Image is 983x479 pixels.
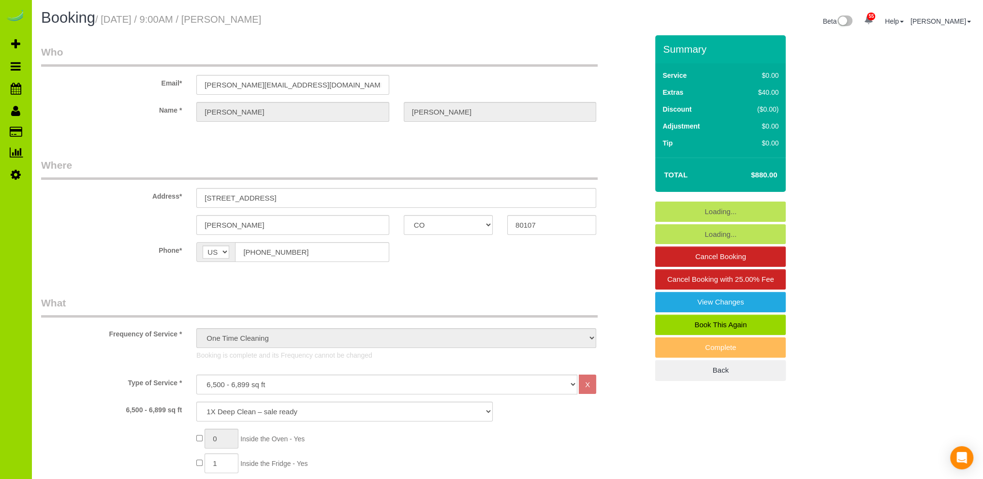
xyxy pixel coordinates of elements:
input: Phone* [235,242,389,262]
input: City* [196,215,389,235]
img: Automaid Logo [6,10,25,23]
label: Email* [34,75,189,88]
span: 55 [867,13,875,20]
a: Help [885,17,904,25]
label: Tip [662,138,673,148]
label: Phone* [34,242,189,255]
span: Booking [41,9,95,26]
a: Back [655,360,786,380]
h3: Summary [663,44,781,55]
label: 6,500 - 6,899 sq ft [34,402,189,415]
label: Service [662,71,687,80]
div: $0.00 [737,138,778,148]
input: Email* [196,75,389,95]
div: ($0.00) [737,104,778,114]
label: Discount [662,104,691,114]
small: / [DATE] / 9:00AM / [PERSON_NAME] [95,14,261,25]
span: Inside the Oven - Yes [240,435,305,443]
input: Last Name* [404,102,596,122]
div: $0.00 [737,121,778,131]
label: Type of Service * [34,375,189,388]
legend: Who [41,45,598,67]
input: First Name* [196,102,389,122]
span: Cancel Booking with 25.00% Fee [667,275,774,283]
input: Zip Code* [507,215,596,235]
strong: Total [664,171,688,179]
a: 55 [859,10,878,31]
div: $40.00 [737,87,778,97]
div: Open Intercom Messenger [950,446,973,469]
a: View Changes [655,292,786,312]
legend: Where [41,158,598,180]
span: Inside the Fridge - Yes [240,460,308,467]
a: Book This Again [655,315,786,335]
label: Frequency of Service * [34,326,189,339]
legend: What [41,296,598,318]
label: Extras [662,87,683,97]
a: Cancel Booking [655,247,786,267]
label: Adjustment [662,121,700,131]
a: Cancel Booking with 25.00% Fee [655,269,786,290]
label: Name * [34,102,189,115]
p: Booking is complete and its Frequency cannot be changed [196,350,596,360]
div: $0.00 [737,71,778,80]
h4: $880.00 [722,171,777,179]
a: Beta [823,17,853,25]
img: New interface [836,15,852,28]
label: Address* [34,188,189,201]
a: [PERSON_NAME] [910,17,971,25]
